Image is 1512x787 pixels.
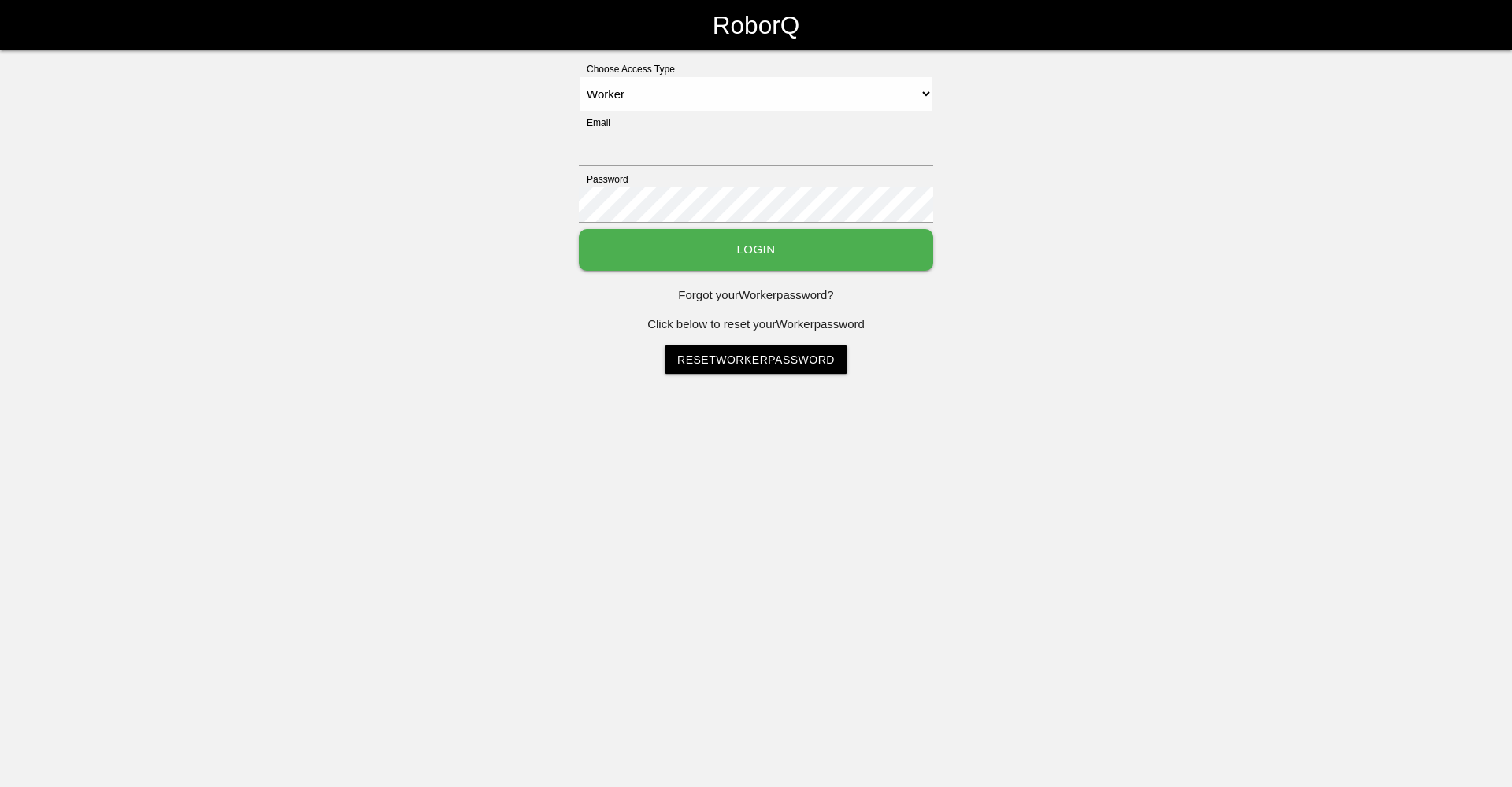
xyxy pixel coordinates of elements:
p: Click below to reset your Worker password [579,316,933,334]
p: Forgot your Worker password? [579,286,933,305]
label: Password [579,172,628,187]
a: ResetWorkerPassword [665,345,847,374]
button: Login [579,229,933,271]
label: Choose Access Type [579,62,675,76]
label: Email [579,116,610,130]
